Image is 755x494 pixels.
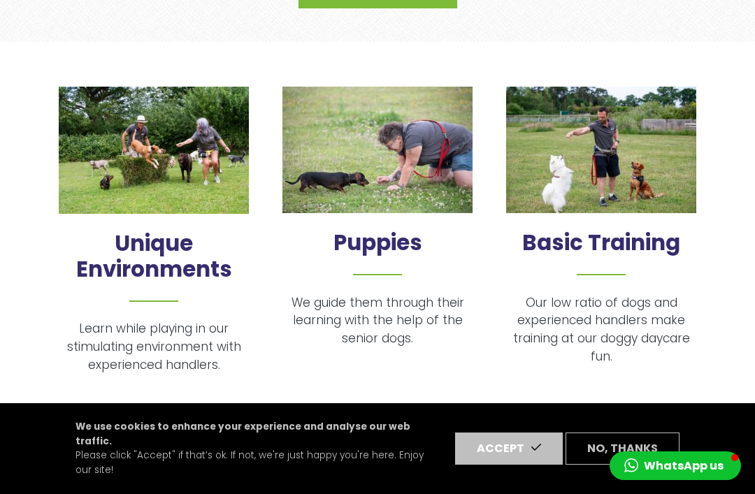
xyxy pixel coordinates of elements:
[506,294,696,366] p: Our low ratio of dogs and experienced handlers make training at our doggy daycare fun.
[282,294,473,348] p: We guide them through their learning with the help of the senior dogs.
[566,433,679,465] button: No, thanks
[455,433,563,465] button: Accept
[610,451,741,480] button: WhatsApp us
[506,87,696,213] img: Basic Training
[75,420,438,477] p: Please click "Accept" if that’s ok. If not, we're just happy you're here. Enjoy our site!
[59,320,249,374] p: Learn while playing in our stimulating environment with experienced handlers.
[506,230,696,275] h2: Basic Training
[282,87,473,213] img: Puppies
[75,420,410,447] strong: We use cookies to enhance your experience and analyse our web traffic.
[59,87,249,214] img: Interactive Play
[59,231,249,302] h2: Unique Environments
[282,230,473,275] h2: Puppies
